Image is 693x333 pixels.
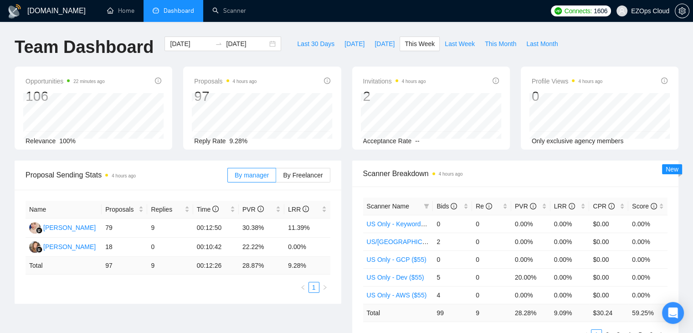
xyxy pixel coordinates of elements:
[194,76,257,87] span: Proposals
[589,250,628,268] td: $0.00
[322,285,328,290] span: right
[632,203,657,210] span: Score
[402,79,426,84] time: 4 hours ago
[324,78,330,84] span: info-circle
[230,137,248,145] span: 9.28%
[675,4,689,18] button: setting
[476,203,492,210] span: Re
[424,203,429,209] span: filter
[550,286,590,304] td: 0.00%
[589,286,628,304] td: $0.00
[194,88,257,105] div: 97
[550,268,590,286] td: 0.00%
[675,7,689,15] a: setting
[212,206,219,212] span: info-circle
[102,257,147,275] td: 97
[433,215,472,233] td: 0
[485,39,516,49] span: This Month
[550,250,590,268] td: 0.00%
[7,4,22,19] img: logo
[367,203,409,210] span: Scanner Name
[107,7,134,15] a: homeHome
[197,206,219,213] span: Time
[363,168,668,179] span: Scanner Breakdown
[530,203,536,209] span: info-circle
[297,39,334,49] span: Last 30 Days
[43,223,96,233] div: [PERSON_NAME]
[594,6,607,16] span: 1606
[226,39,267,49] input: End date
[29,224,96,231] a: AJ[PERSON_NAME]
[521,36,563,51] button: Last Month
[651,203,657,209] span: info-circle
[511,215,550,233] td: 0.00%
[472,250,511,268] td: 0
[433,250,472,268] td: 0
[550,233,590,250] td: 0.00%
[532,137,624,145] span: Only exclusive agency members
[550,304,590,322] td: 9.09 %
[59,137,76,145] span: 100%
[212,7,246,15] a: searchScanner
[303,206,309,212] span: info-circle
[451,203,457,209] span: info-circle
[422,199,431,213] span: filter
[239,257,284,275] td: 28.87 %
[589,304,628,322] td: $ 30.24
[147,257,193,275] td: 9
[284,257,330,275] td: 9.28 %
[298,282,308,293] button: left
[283,172,323,179] span: By Freelancer
[486,203,492,209] span: info-circle
[511,304,550,322] td: 28.28 %
[257,206,264,212] span: info-circle
[43,242,96,252] div: [PERSON_NAME]
[493,78,499,84] span: info-circle
[319,282,330,293] li: Next Page
[300,285,306,290] span: left
[472,268,511,286] td: 0
[193,257,239,275] td: 00:12:26
[433,268,472,286] td: 5
[433,304,472,322] td: 99
[147,219,193,238] td: 9
[36,227,42,234] img: gigradar-bm.png
[29,241,41,253] img: NK
[370,36,400,51] button: [DATE]
[439,172,463,177] time: 4 hours ago
[515,203,536,210] span: PVR
[662,302,684,324] div: Open Intercom Messenger
[367,274,424,281] a: US Only - Dev ($55)
[26,201,102,219] th: Name
[363,137,412,145] span: Acceptance Rate
[433,233,472,250] td: 2
[29,222,41,234] img: AJ
[415,137,419,145] span: --
[147,201,193,219] th: Replies
[628,286,667,304] td: 0.00%
[628,304,667,322] td: 59.25 %
[298,282,308,293] li: Previous Page
[367,291,427,299] a: US Only - AWS ($55)
[532,76,603,87] span: Profile Views
[565,6,592,16] span: Connects:
[284,219,330,238] td: 11.39%
[593,203,614,210] span: CPR
[619,8,625,14] span: user
[400,36,440,51] button: This Week
[608,203,615,209] span: info-circle
[151,204,182,214] span: Replies
[339,36,370,51] button: [DATE]
[36,246,42,253] img: gigradar-bm.png
[292,36,339,51] button: Last 30 Days
[26,169,227,181] span: Proposal Sending Stats
[511,233,550,250] td: 0.00%
[472,304,511,322] td: 9
[215,40,222,47] span: to
[578,79,602,84] time: 4 hours ago
[112,173,136,178] time: 4 hours ago
[29,243,96,250] a: NK[PERSON_NAME]
[233,79,257,84] time: 4 hours ago
[532,88,603,105] div: 0
[147,238,193,257] td: 0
